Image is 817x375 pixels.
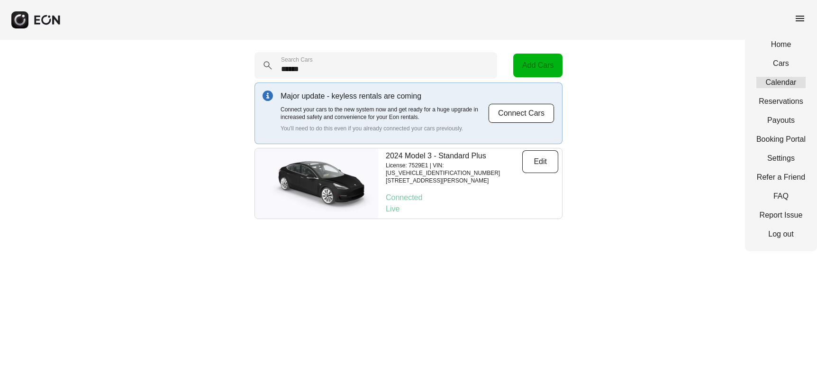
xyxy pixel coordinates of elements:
button: Connect Cars [488,103,554,123]
p: You'll need to do this even if you already connected your cars previously. [281,125,488,132]
p: Connected [386,192,558,203]
p: License: 7529E1 | VIN: [US_VEHICLE_IDENTIFICATION_NUMBER] [386,162,522,177]
span: menu [794,13,806,24]
p: 2024 Model 3 - Standard Plus [386,150,522,162]
a: Home [756,39,806,50]
a: Booking Portal [756,134,806,145]
a: Payouts [756,115,806,126]
p: Connect your cars to the new system now and get ready for a huge upgrade in increased safety and ... [281,106,488,121]
a: Refer a Friend [756,172,806,183]
a: Log out [756,229,806,240]
p: Major update - keyless rentals are coming [281,91,488,102]
p: [STREET_ADDRESS][PERSON_NAME] [386,177,522,184]
a: Report Issue [756,210,806,221]
a: FAQ [756,191,806,202]
a: Reservations [756,96,806,107]
img: info [263,91,273,101]
a: Cars [756,58,806,69]
a: Settings [756,153,806,164]
p: Live [386,203,558,215]
img: car [255,153,378,214]
label: Search Cars [281,56,313,64]
button: Edit [522,150,558,173]
a: Calendar [756,77,806,88]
